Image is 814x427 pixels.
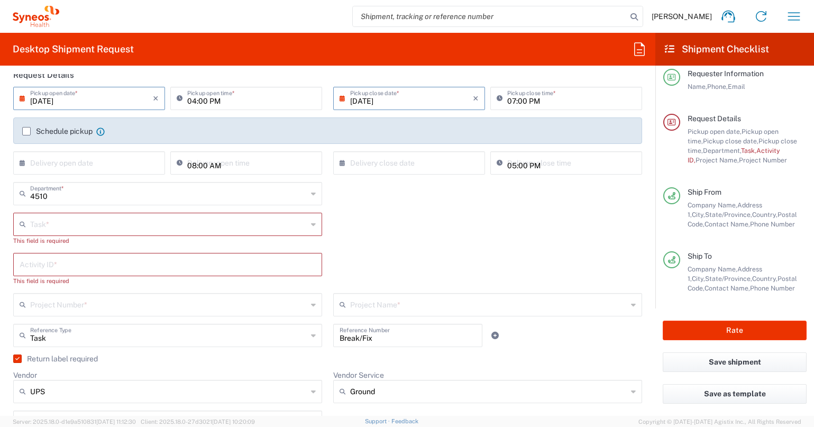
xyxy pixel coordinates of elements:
span: Client: 2025.18.0-27d3021 [141,419,255,425]
span: Phone, [707,83,728,90]
span: Country, [752,275,778,283]
span: Ship To [688,252,712,260]
span: Request Details [688,114,741,123]
span: State/Province, [705,211,752,219]
span: Server: 2025.18.0-d1e9a510831 [13,419,136,425]
span: Pickup open date, [688,128,742,135]
div: This field is required [13,236,322,246]
span: Country, [752,211,778,219]
span: Department, [703,147,741,155]
i: × [153,90,159,107]
label: Vendor [13,370,37,380]
span: State/Province, [705,275,752,283]
label: Vendor Service [333,370,384,380]
span: Project Name, [696,156,739,164]
span: Company Name, [688,265,737,273]
label: Schedule pickup [22,127,93,135]
span: [PERSON_NAME] [652,12,712,21]
button: Save shipment [663,352,807,372]
h2: Desktop Shipment Request [13,43,134,56]
button: Save as template [663,384,807,404]
span: City, [692,275,705,283]
span: Requester Information [688,69,764,78]
span: Phone Number [750,220,795,228]
span: Phone Number [750,284,795,292]
span: Email [728,83,745,90]
span: Company Name, [688,201,737,209]
h2: Request Details [13,70,74,80]
i: × [473,90,479,107]
span: Copyright © [DATE]-[DATE] Agistix Inc., All Rights Reserved [638,417,801,426]
span: Contact Name, [705,284,750,292]
span: Name, [688,83,707,90]
span: [DATE] 11:12:30 [96,419,136,425]
a: Support [365,418,391,424]
div: This field is required [13,276,322,286]
span: [DATE] 10:20:09 [212,419,255,425]
button: Rate [663,321,807,340]
span: City, [692,211,705,219]
span: Ship From [688,188,721,196]
label: Return label required [13,355,98,363]
span: Pickup close date, [703,137,758,145]
span: Project Number [739,156,787,164]
span: Contact Name, [705,220,750,228]
a: Add Reference [488,328,502,343]
a: Feedback [391,418,418,424]
span: Task, [741,147,756,155]
h2: Shipment Checklist [665,43,769,56]
input: Shipment, tracking or reference number [353,6,627,26]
